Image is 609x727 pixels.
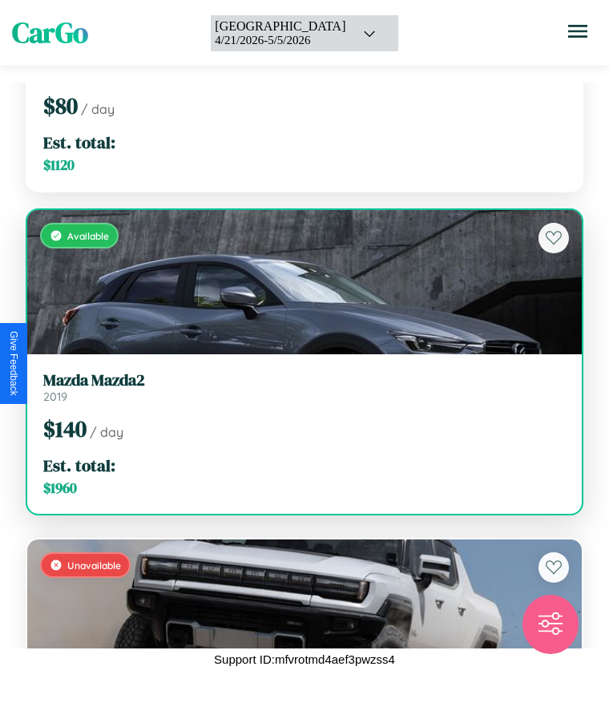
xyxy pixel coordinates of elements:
span: Unavailable [67,559,121,572]
span: $ 140 [43,414,87,444]
div: Give Feedback [8,331,19,396]
span: / day [81,101,115,117]
span: Est. total: [43,454,115,477]
span: Est. total: [43,131,115,154]
h3: Mazda Mazda2 [43,370,566,390]
span: $ 1960 [43,479,77,498]
span: CarGo [12,14,88,52]
div: 4 / 21 / 2026 - 5 / 5 / 2026 [215,34,345,47]
span: Available [67,230,109,242]
span: / day [90,424,123,440]
span: $ 80 [43,91,78,121]
div: [GEOGRAPHIC_DATA] [215,19,345,34]
a: Mazda Mazda22019 [43,370,566,404]
p: Support ID: mfvrotmd4aef3pwzss4 [214,648,395,670]
span: 2019 [43,390,67,404]
span: $ 1120 [43,155,75,175]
